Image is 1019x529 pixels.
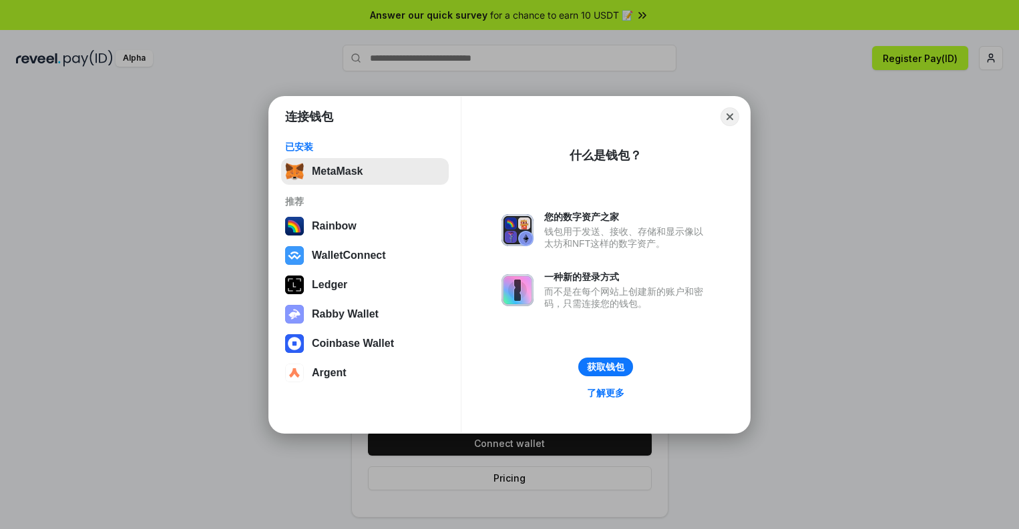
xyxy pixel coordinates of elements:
div: 了解更多 [587,387,624,399]
div: 已安装 [285,141,445,153]
button: Rainbow [281,213,449,239]
div: 而不是在每个网站上创建新的账户和密码，只需连接您的钱包。 [544,286,710,310]
img: svg+xml,%3Csvg%20xmlns%3D%22http%3A%2F%2Fwww.w3.org%2F2000%2Fsvg%22%20width%3D%2228%22%20height%3... [285,276,304,294]
div: 什么是钱包？ [570,147,642,163]
button: WalletConnect [281,242,449,269]
img: svg+xml,%3Csvg%20fill%3D%22none%22%20height%3D%2233%22%20viewBox%3D%220%200%2035%2033%22%20width%... [285,162,304,181]
div: Coinbase Wallet [312,338,394,350]
div: 一种新的登录方式 [544,271,710,283]
button: MetaMask [281,158,449,185]
div: Argent [312,367,347,379]
button: Rabby Wallet [281,301,449,328]
div: Rabby Wallet [312,308,379,320]
button: 获取钱包 [578,358,633,376]
img: svg+xml,%3Csvg%20xmlns%3D%22http%3A%2F%2Fwww.w3.org%2F2000%2Fsvg%22%20fill%3D%22none%22%20viewBox... [501,274,534,306]
img: svg+xml,%3Csvg%20xmlns%3D%22http%3A%2F%2Fwww.w3.org%2F2000%2Fsvg%22%20fill%3D%22none%22%20viewBox... [285,305,304,324]
img: svg+xml,%3Csvg%20xmlns%3D%22http%3A%2F%2Fwww.w3.org%2F2000%2Fsvg%22%20fill%3D%22none%22%20viewBox... [501,214,534,246]
div: Ledger [312,279,347,291]
div: Rainbow [312,220,357,232]
div: 推荐 [285,195,445,207]
button: Argent [281,360,449,386]
img: svg+xml,%3Csvg%20width%3D%2228%22%20height%3D%2228%22%20viewBox%3D%220%200%2028%2028%22%20fill%3D... [285,246,304,265]
div: 获取钱包 [587,361,624,373]
div: WalletConnect [312,249,386,261]
h1: 连接钱包 [285,109,333,125]
img: svg+xml,%3Csvg%20width%3D%2228%22%20height%3D%2228%22%20viewBox%3D%220%200%2028%2028%22%20fill%3D... [285,334,304,353]
a: 了解更多 [579,384,632,402]
button: Coinbase Wallet [281,330,449,357]
div: 您的数字资产之家 [544,211,710,223]
img: svg+xml,%3Csvg%20width%3D%2228%22%20height%3D%2228%22%20viewBox%3D%220%200%2028%2028%22%20fill%3D... [285,364,304,382]
div: 钱包用于发送、接收、存储和显示像以太坊和NFT这样的数字资产。 [544,225,710,249]
img: svg+xml,%3Csvg%20width%3D%22120%22%20height%3D%22120%22%20viewBox%3D%220%200%20120%20120%22%20fil... [285,217,304,235]
button: Close [721,107,739,126]
div: MetaMask [312,165,363,177]
button: Ledger [281,272,449,298]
